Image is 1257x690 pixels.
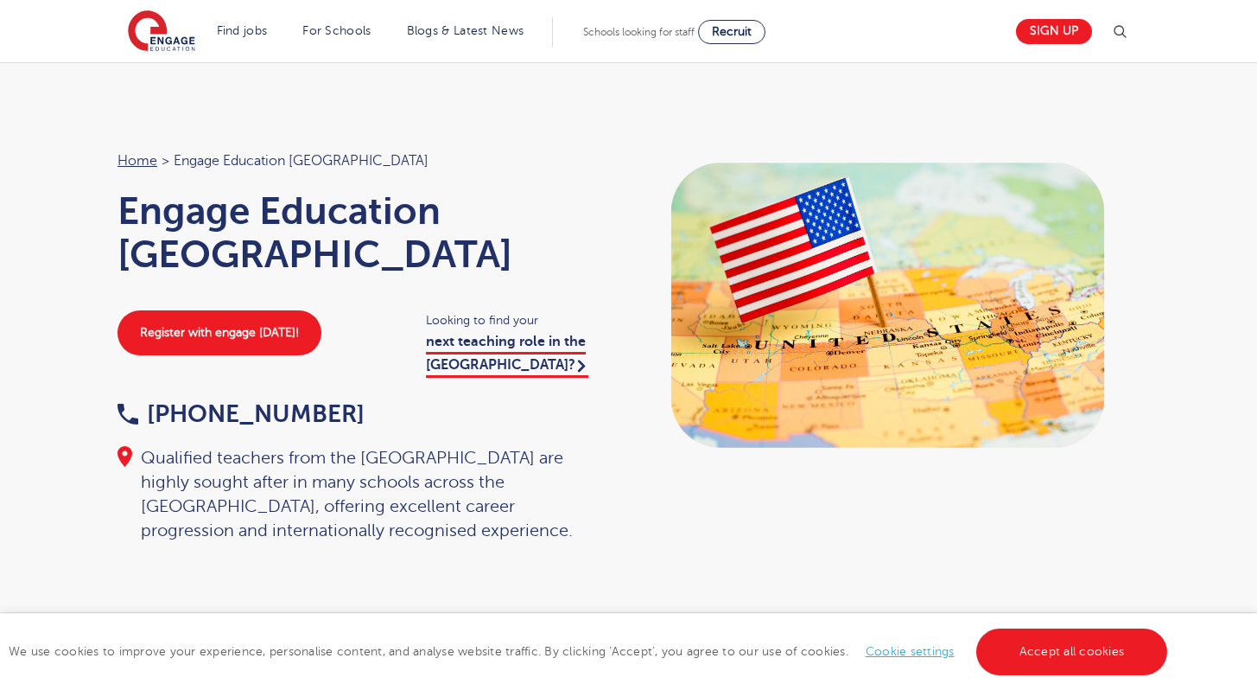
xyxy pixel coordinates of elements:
[583,26,695,38] span: Schools looking for staff
[426,334,588,377] a: next teaching role in the [GEOGRAPHIC_DATA]?
[302,24,371,37] a: For Schools
[117,189,612,276] h1: Engage Education [GEOGRAPHIC_DATA]
[174,150,429,172] span: Engage Education [GEOGRAPHIC_DATA]
[407,24,524,37] a: Blogs & Latest News
[128,10,195,54] img: Engage Education
[117,150,612,172] nav: breadcrumb
[1016,19,1092,44] a: Sign up
[712,25,752,38] span: Recruit
[162,153,169,169] span: >
[698,20,765,44] a: Recruit
[117,446,612,543] div: Qualified teachers from the [GEOGRAPHIC_DATA] are highly sought after in many schools across the ...
[217,24,268,37] a: Find jobs
[117,153,157,169] a: Home
[426,310,612,330] span: Looking to find your
[976,629,1168,675] a: Accept all cookies
[866,645,955,658] a: Cookie settings
[117,400,365,427] a: [PHONE_NUMBER]
[117,310,321,355] a: Register with engage [DATE]!
[9,645,1171,658] span: We use cookies to improve your experience, personalise content, and analyse website traffic. By c...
